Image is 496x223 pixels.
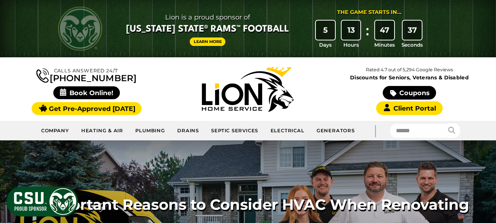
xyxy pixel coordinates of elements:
span: Discounts for Seniors, Veterans & Disabled [330,75,489,80]
div: The Game Starts in... [337,8,402,17]
a: Generators [311,123,361,138]
a: Drains [171,123,205,138]
div: 47 [375,21,394,40]
span: Hours [343,41,359,48]
a: Septic Services [205,123,264,138]
div: : [364,21,371,49]
div: 5 [316,21,335,40]
p: Rated 4.7 out of 5,294 Google Reviews [329,66,490,74]
a: [PHONE_NUMBER] [36,67,136,83]
span: Seconds [402,41,423,48]
a: Client Portal [376,101,442,115]
div: | [361,121,390,140]
img: CSU Rams logo [58,7,102,51]
span: Lion is a proud sponsor of [126,11,289,23]
span: Days [319,41,332,48]
span: [US_STATE] State® Rams™ Football [126,23,289,36]
div: 13 [342,21,361,40]
a: Heating & Air [75,123,130,138]
a: Electrical [264,123,310,138]
img: Lion Home Service [202,67,294,112]
a: Learn More [190,37,226,46]
a: Company [35,123,75,138]
img: CSU Sponsor Badge [6,186,79,217]
a: Get Pre-Approved [DATE] [32,102,142,115]
a: Plumbing [129,123,171,138]
span: Book Online! [53,86,120,99]
span: Minutes [374,41,395,48]
div: 37 [403,21,422,40]
a: Coupons [383,86,436,100]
